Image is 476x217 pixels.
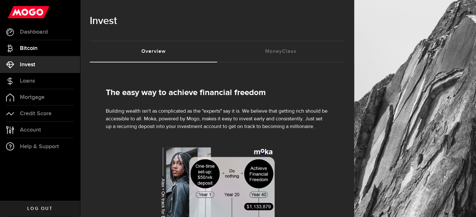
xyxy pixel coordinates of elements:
[20,94,45,100] span: Mortgage
[217,41,345,62] a: MoneyClass
[20,127,41,133] span: Account
[90,13,345,29] h1: Invest
[20,45,38,51] span: Bitcoin
[20,144,59,149] span: Help & Support
[90,41,345,62] ul: Tabs Navigation
[106,108,329,131] p: Building wealth isn't as complicated as the "experts" say it is. We believe that getting rich sho...
[20,62,35,68] span: Invest
[106,88,329,98] h2: The easy way to achieve financial freedom
[90,41,217,62] a: Overview
[20,78,35,84] span: Loans
[20,111,52,117] span: Credit Score
[5,3,24,22] button: Open LiveChat chat widget
[27,206,53,211] span: Log out
[20,29,48,35] span: Dashboard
